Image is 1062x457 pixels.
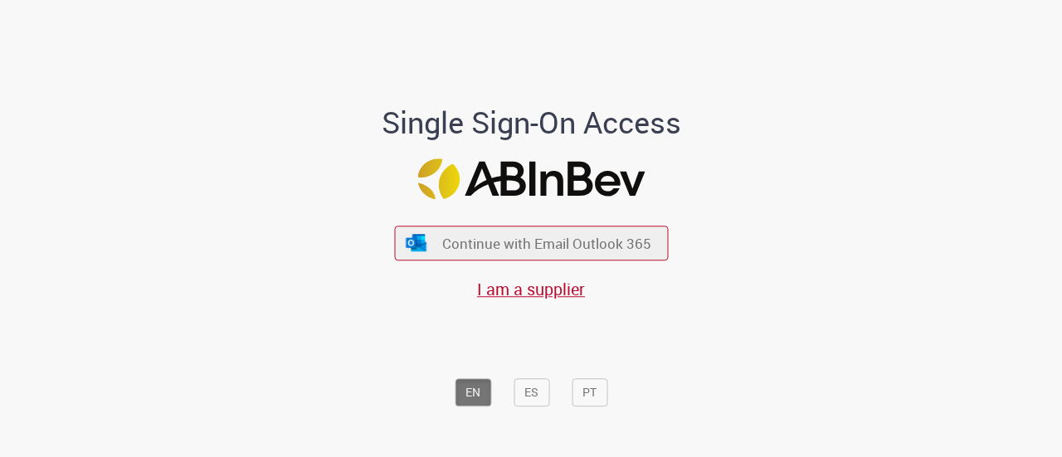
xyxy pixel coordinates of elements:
[477,278,585,300] a: I am a supplier
[442,234,651,253] span: Continue with Email Outlook 365
[514,378,549,406] button: ES
[572,378,607,406] button: PT
[394,226,668,260] button: ícone Azure/Microsoft 360 Continue with Email Outlook 365
[405,234,428,251] img: ícone Azure/Microsoft 360
[301,106,762,139] h1: Single Sign-On Access
[417,158,645,199] img: Logo ABInBev
[455,378,491,406] button: EN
